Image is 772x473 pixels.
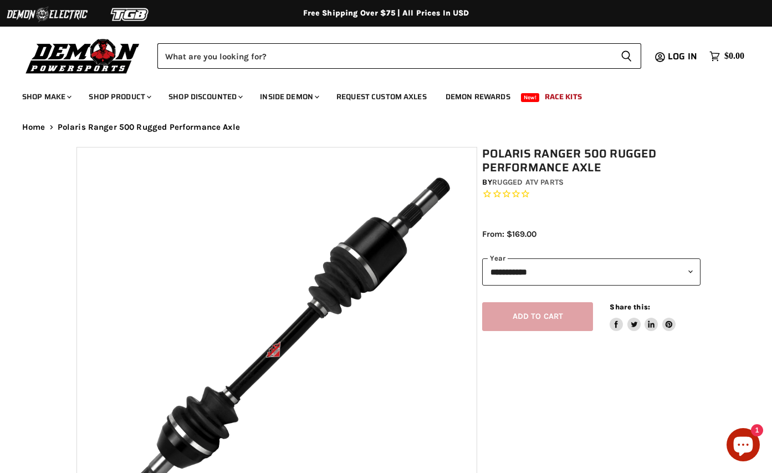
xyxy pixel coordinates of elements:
a: Race Kits [536,85,590,108]
button: Search [612,43,641,69]
a: Home [22,123,45,132]
inbox-online-store-chat: Shopify online store chat [723,428,763,464]
a: $0.00 [704,48,750,64]
span: Log in [668,49,697,63]
a: Shop Discounted [160,85,249,108]
a: Request Custom Axles [328,85,435,108]
aside: Share this: [610,302,676,332]
a: Log in [663,52,704,62]
a: Demon Rewards [437,85,519,108]
a: Shop Make [14,85,78,108]
ul: Main menu [14,81,742,108]
img: Demon Electric Logo 2 [6,4,89,25]
a: Rugged ATV Parts [492,177,564,187]
a: Shop Product [80,85,158,108]
select: year [482,258,701,286]
span: New! [521,93,540,102]
input: Search [157,43,612,69]
h1: Polaris Ranger 500 Rugged Performance Axle [482,147,701,175]
span: Polaris Ranger 500 Rugged Performance Axle [58,123,240,132]
span: $0.00 [724,51,744,62]
form: Product [157,43,641,69]
img: TGB Logo 2 [89,4,172,25]
a: Inside Demon [252,85,326,108]
span: Rated 0.0 out of 5 stars 0 reviews [482,189,701,200]
div: by [482,176,701,189]
img: Demon Powersports [22,36,144,75]
span: From: $169.00 [482,229,536,239]
span: Share this: [610,303,650,311]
